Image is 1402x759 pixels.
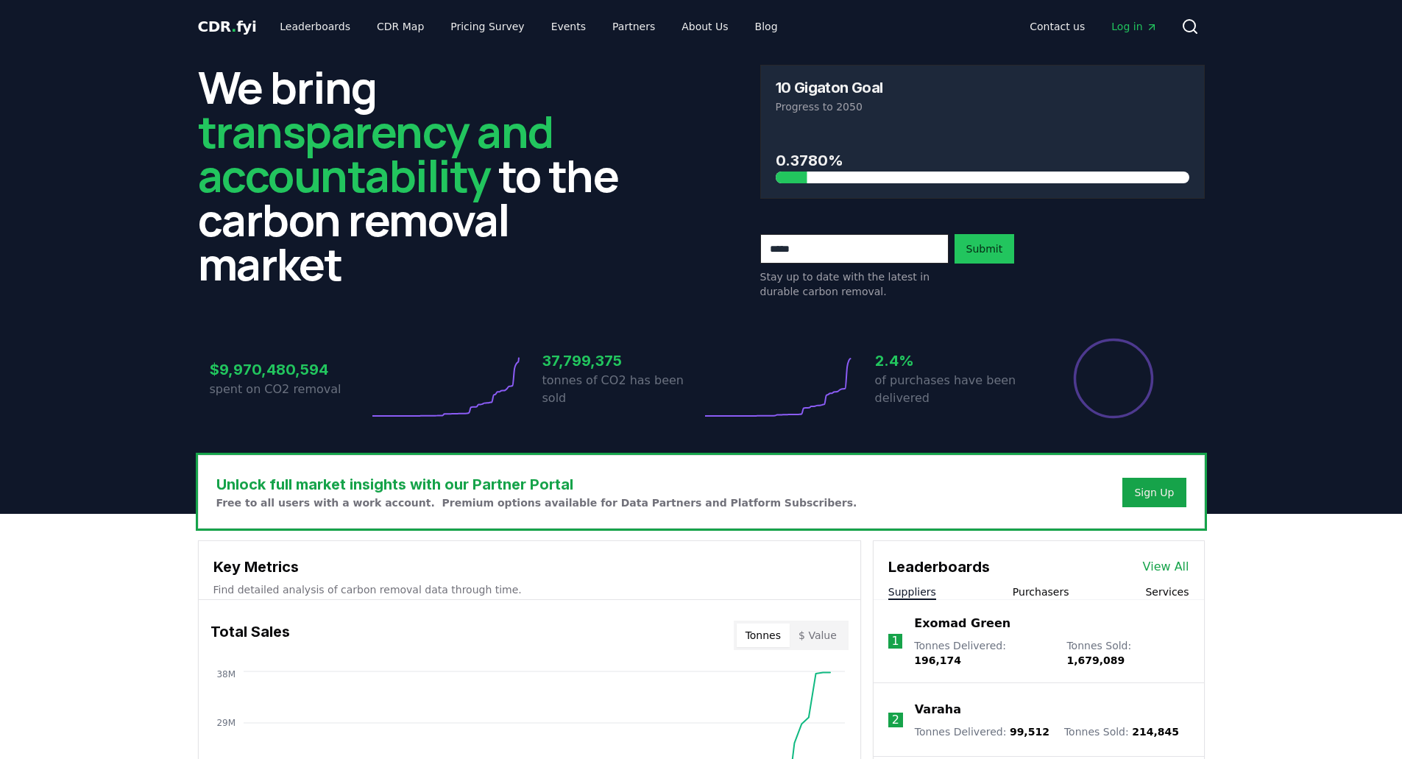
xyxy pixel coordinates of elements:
button: $ Value [790,624,846,647]
span: 196,174 [914,654,961,666]
p: spent on CO2 removal [210,381,369,398]
tspan: 29M [216,718,236,728]
span: 99,512 [1010,726,1049,738]
button: Tonnes [737,624,790,647]
button: Services [1145,585,1189,599]
p: Tonnes Delivered : [915,724,1049,739]
a: Exomad Green [914,615,1010,632]
p: Tonnes Sold : [1064,724,1179,739]
h3: Total Sales [210,621,290,650]
a: Partners [601,13,667,40]
p: Find detailed analysis of carbon removal data through time. [213,582,846,597]
span: . [231,18,236,35]
span: 1,679,089 [1066,654,1125,666]
button: Suppliers [888,585,936,599]
p: 1 [891,632,899,650]
button: Submit [955,234,1015,264]
h2: We bring to the carbon removal market [198,65,642,286]
h3: 2.4% [875,350,1034,372]
a: CDR Map [365,13,436,40]
a: About Us [670,13,740,40]
h3: $9,970,480,594 [210,359,369,381]
h3: Leaderboards [888,556,990,578]
a: Events [539,13,598,40]
span: 214,845 [1132,726,1179,738]
h3: 10 Gigaton Goal [776,80,883,95]
button: Purchasers [1013,585,1069,599]
h3: Unlock full market insights with our Partner Portal [216,473,857,495]
tspan: 38M [216,669,236,679]
p: of purchases have been delivered [875,372,1034,407]
a: Pricing Survey [439,13,536,40]
span: Log in [1111,19,1157,34]
a: Sign Up [1134,485,1174,500]
a: Contact us [1018,13,1097,40]
span: CDR fyi [198,18,257,35]
p: Tonnes Delivered : [914,638,1052,668]
h3: 37,799,375 [542,350,701,372]
p: Stay up to date with the latest in durable carbon removal. [760,269,949,299]
p: Progress to 2050 [776,99,1189,114]
a: Log in [1100,13,1169,40]
nav: Main [268,13,789,40]
span: transparency and accountability [198,101,553,205]
a: View All [1143,558,1189,576]
button: Sign Up [1122,478,1186,507]
div: Percentage of sales delivered [1072,337,1155,420]
p: Tonnes Sold : [1066,638,1189,668]
p: Free to all users with a work account. Premium options available for Data Partners and Platform S... [216,495,857,510]
nav: Main [1018,13,1169,40]
p: tonnes of CO2 has been sold [542,372,701,407]
a: Blog [743,13,790,40]
a: CDR.fyi [198,16,257,37]
h3: Key Metrics [213,556,846,578]
h3: 0.3780% [776,149,1189,172]
a: Leaderboards [268,13,362,40]
p: 2 [892,711,899,729]
a: Varaha [915,701,961,719]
